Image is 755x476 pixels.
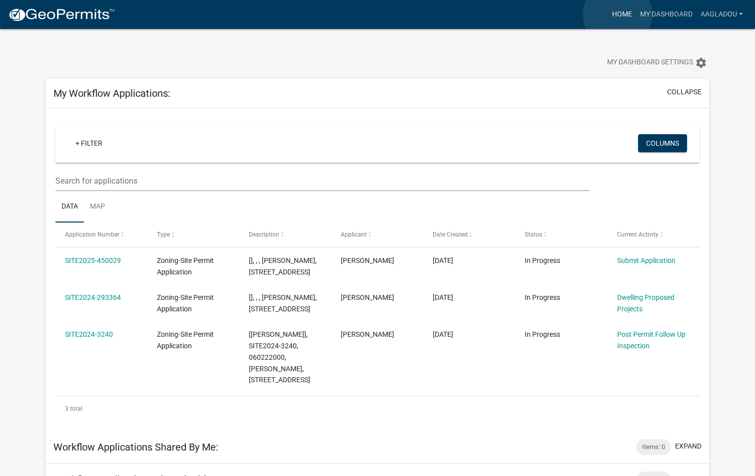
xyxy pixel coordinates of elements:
a: + Filter [67,134,110,152]
div: collapse [45,108,710,431]
span: Application Number [65,231,119,238]
span: In Progress [525,330,560,338]
a: SITE2024-293364 [65,293,121,301]
span: Current Activity [617,231,659,238]
datatable-header-cell: Type [147,223,239,246]
span: [], , , EUGENE LADOUCER, 13512 IDEAL BEACH LN [249,256,317,276]
span: Eugene LaDoucer [341,256,394,264]
span: In Progress [525,256,560,264]
datatable-header-cell: Status [515,223,607,246]
span: [Alex Lindsay], SITE2024-3240, 060222000, EUGENE LADOUCER, 13512 IDEAL BEACH LN [249,330,310,384]
span: Status [525,231,542,238]
span: Zoning-Site Permit Application [157,293,214,313]
a: Home [608,5,636,24]
a: SITE2024-3240 [65,330,113,338]
span: Date Created [433,231,468,238]
h5: Workflow Applications Shared By Me: [53,441,218,453]
span: Eugene LaDoucer [341,330,394,338]
a: Dwelling Proposed Projects [617,293,675,313]
span: Type [157,231,170,238]
button: Columns [638,134,687,152]
span: 08/02/2024 [433,330,453,338]
a: My Dashboard [636,5,697,24]
span: Zoning-Site Permit Application [157,256,214,276]
button: collapse [667,87,702,97]
span: Zoning-Site Permit Application [157,330,214,350]
datatable-header-cell: Description [239,223,331,246]
span: 07/15/2025 [433,256,453,264]
i: settings [695,57,707,69]
a: Submit Application [617,256,676,264]
datatable-header-cell: Applicant [331,223,423,246]
span: Applicant [341,231,367,238]
div: 3 total [55,396,700,421]
span: Description [249,231,279,238]
datatable-header-cell: Current Activity [607,223,699,246]
datatable-header-cell: Application Number [55,223,147,246]
a: Data [55,191,84,223]
a: aagladou [697,5,747,24]
span: [], , , EUGENE LADOUCER, 13512 IDEAL BEACH LN [249,293,317,313]
datatable-header-cell: Date Created [423,223,515,246]
span: Eugene LaDoucer [341,293,394,301]
a: Map [84,191,111,223]
button: My Dashboard Settingssettings [599,53,715,72]
button: expand [675,441,702,452]
a: SITE2025-450029 [65,256,121,264]
div: Items: 0 [636,439,671,455]
input: Search for applications [55,171,590,191]
h5: My Workflow Applications: [53,87,170,99]
span: In Progress [525,293,560,301]
a: Post Permit Follow Up Inspection [617,330,686,350]
span: My Dashboard Settings [607,57,693,69]
span: 08/02/2024 [433,293,453,301]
